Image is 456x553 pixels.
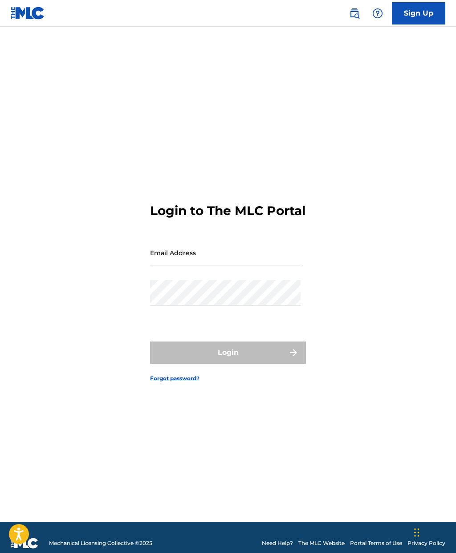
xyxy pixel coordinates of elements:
[298,539,345,547] a: The MLC Website
[407,539,445,547] a: Privacy Policy
[346,4,363,22] a: Public Search
[411,510,456,553] iframe: Chat Widget
[349,8,360,19] img: search
[350,539,402,547] a: Portal Terms of Use
[150,374,199,382] a: Forgot password?
[414,519,419,546] div: Drag
[11,7,45,20] img: MLC Logo
[369,4,387,22] div: Help
[262,539,293,547] a: Need Help?
[392,2,445,24] a: Sign Up
[11,538,38,549] img: logo
[372,8,383,19] img: help
[49,539,152,547] span: Mechanical Licensing Collective © 2025
[150,203,305,219] h3: Login to The MLC Portal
